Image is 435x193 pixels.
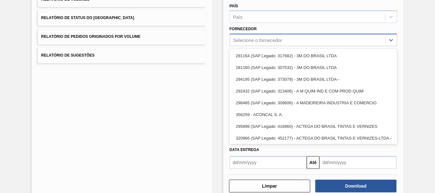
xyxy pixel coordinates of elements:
div: 281164 (SAP Legado: 317682) - 3M DO BRASIL LTDA [230,50,397,62]
button: Relatório de Sugestões [38,48,205,63]
div: 298485 (SAP Legado: 309606) - A MADEIREIRA INDUSTRIA E COMERCIO [230,97,397,109]
input: dd/mm/yyyy [319,156,396,169]
button: Relatório de Pedidos Originados por Volume [38,29,205,45]
div: 295898 (SAP Legado: 416860) - ACTEGA DO BRASIL TINTAS E VERNIZES [230,121,397,132]
div: 356259 - ACONCAL S. A. [230,109,397,121]
button: Download [315,180,396,192]
span: Relatório de Sugestões [41,53,95,58]
button: Limpar [229,180,310,192]
input: dd/mm/yyyy [230,156,307,169]
div: 294195 (SAP Legado: 373079) - 3M DO BRASIL LTDA-- [230,73,397,85]
div: 320966 (SAP Legado: 452177) - ACTEGA DO BRASIL TINTAS E VERNIZES-LTDA.- [230,132,397,144]
div: 292432 (SAP Legado: 313406) - A M QUIM IND E COM PROD QUIM [230,85,397,97]
span: Relatório de Pedidos Originados por Volume [41,34,140,39]
button: Relatório de Status do [GEOGRAPHIC_DATA] [38,10,205,26]
div: País [233,14,243,20]
label: Fornecedor [230,27,257,31]
span: Data entrega [230,148,259,152]
div: Selecione o fornecedor [233,38,282,43]
label: País [230,4,238,8]
button: Até [307,156,319,169]
span: Relatório de Status do [GEOGRAPHIC_DATA] [41,16,134,20]
div: 281160 (SAP Legado: 307532) - 3M DO BRASIL LTDA [230,62,397,73]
